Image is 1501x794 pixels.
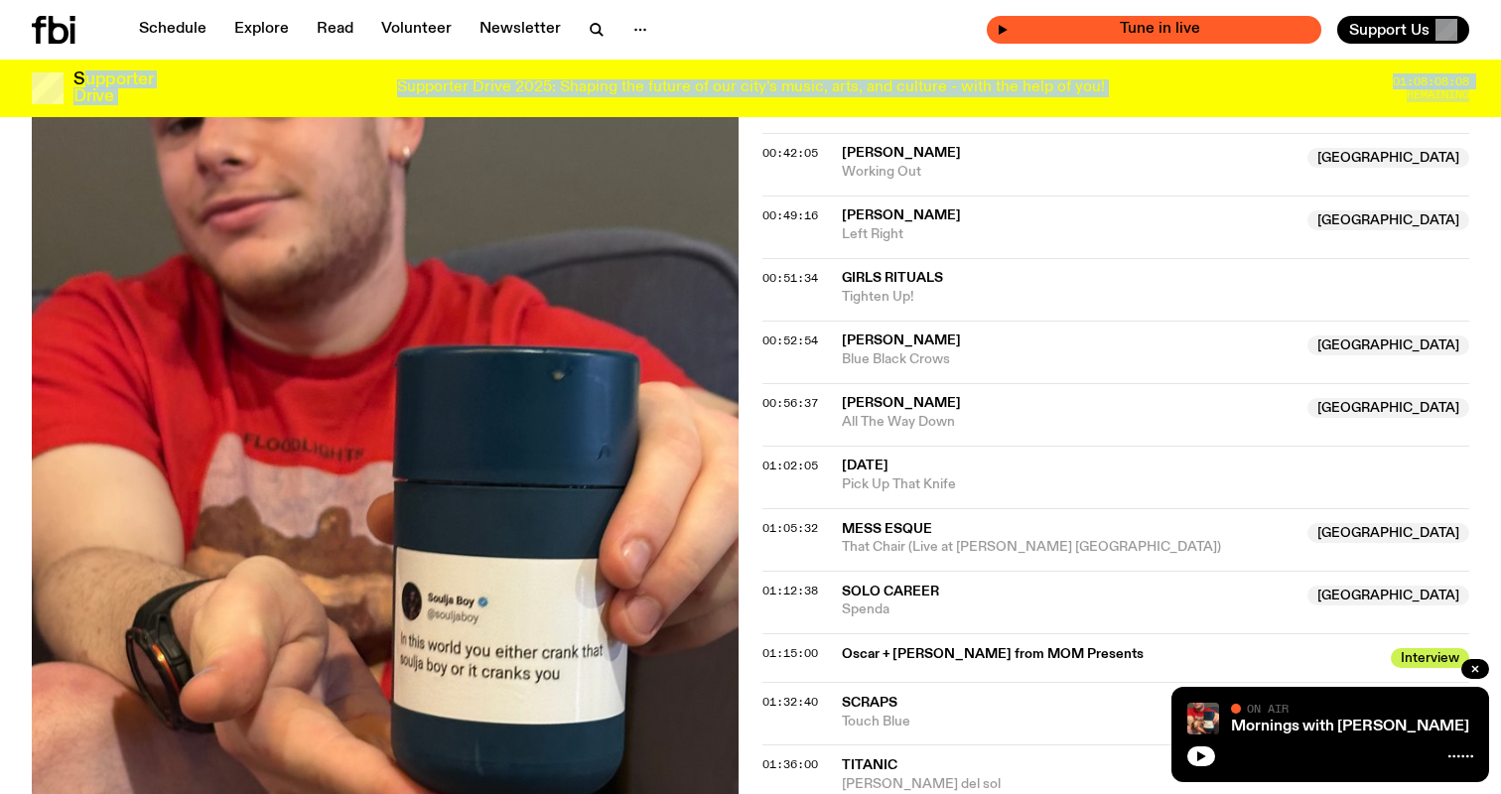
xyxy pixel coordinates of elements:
button: 01:15:00 [762,648,818,659]
span: Solo Career [842,585,939,598]
span: That Chair (Live at [PERSON_NAME] [GEOGRAPHIC_DATA]) [842,538,1296,557]
button: On AirMornings with [PERSON_NAME]Tune in live [987,16,1321,44]
span: 00:42:05 [762,145,818,161]
span: 00:51:34 [762,270,818,286]
span: Oscar + [PERSON_NAME] from MOM Presents [842,645,1379,664]
a: Mornings with [PERSON_NAME] [1231,719,1469,734]
span: Girls Rituals [842,271,943,285]
button: 00:49:16 [762,210,818,221]
span: All The Way Down [842,413,1296,432]
button: Support Us [1337,16,1469,44]
span: [GEOGRAPHIC_DATA] [1307,148,1469,168]
span: Touch Blue [842,713,1469,731]
span: 00:52:54 [762,332,818,348]
button: 00:56:37 [762,398,818,409]
span: 00:49:16 [762,207,818,223]
button: 01:36:00 [762,759,818,770]
span: Interview [1391,648,1469,668]
span: 01:02:05 [762,458,818,473]
button: 01:12:38 [762,586,818,596]
span: [GEOGRAPHIC_DATA] [1307,210,1469,230]
span: Tune in live [1009,22,1311,37]
span: Support Us [1349,21,1430,39]
span: Blue Black Crows [842,350,1296,369]
button: 00:42:05 [762,148,818,159]
a: Schedule [127,16,218,44]
span: [GEOGRAPHIC_DATA] [1307,335,1469,355]
span: [PERSON_NAME] [842,333,961,347]
a: Volunteer [369,16,464,44]
span: [DATE] [842,459,888,472]
p: Supporter Drive 2025: Shaping the future of our city’s music, arts, and culture - with the help o... [397,79,1105,97]
span: [PERSON_NAME] del sol [842,775,1469,794]
span: 00:56:37 [762,395,818,411]
span: [PERSON_NAME] [842,396,961,410]
span: [PERSON_NAME] [842,208,961,222]
h3: Supporter Drive [73,71,153,105]
a: Read [305,16,365,44]
span: 01:36:00 [762,756,818,772]
span: [GEOGRAPHIC_DATA] [1307,586,1469,605]
button: 01:32:40 [762,697,818,708]
span: Spenda [842,600,1296,619]
span: 01:32:40 [762,694,818,710]
button: 01:02:05 [762,461,818,471]
a: Explore [222,16,301,44]
span: Working Out [842,163,1296,182]
span: 01:05:32 [762,520,818,536]
span: [PERSON_NAME] [842,146,961,160]
span: [GEOGRAPHIC_DATA] [1307,523,1469,543]
button: 01:05:32 [762,523,818,534]
span: On Air [1247,702,1289,715]
span: Tighten Up! [842,288,1469,307]
span: Mess Esque [842,522,932,536]
span: Left Right [842,225,1296,244]
button: 00:52:54 [762,335,818,346]
span: [GEOGRAPHIC_DATA] [1307,398,1469,418]
span: 01:08:08:08 [1393,76,1469,87]
span: Titanic [842,758,897,772]
a: Newsletter [468,16,573,44]
button: 00:51:34 [762,273,818,284]
span: Remaining [1407,89,1469,100]
span: SCRAPS [842,696,897,710]
span: 01:12:38 [762,583,818,598]
span: 01:15:00 [762,645,818,661]
span: Pick Up That Knife [842,475,1469,494]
